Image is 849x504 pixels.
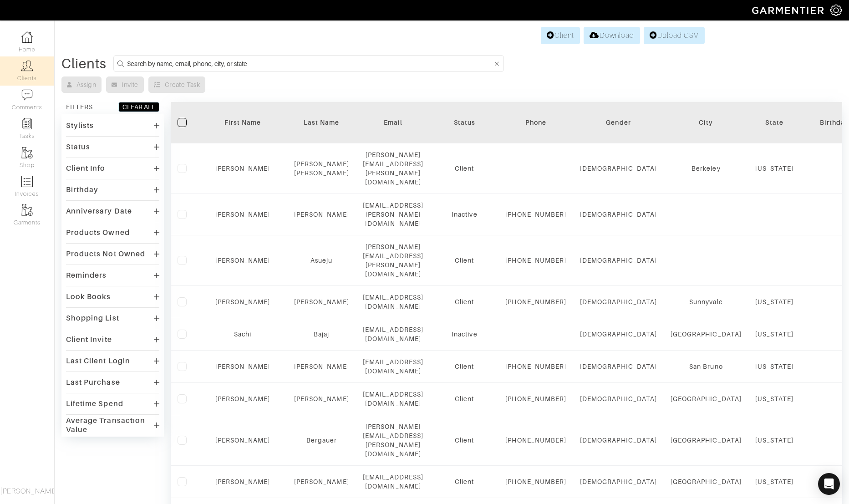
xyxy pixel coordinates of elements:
a: [PERSON_NAME] [PERSON_NAME] [294,160,349,177]
div: City [671,118,742,127]
div: [EMAIL_ADDRESS][DOMAIN_NAME] [363,293,424,311]
div: Client [437,394,492,403]
div: Client [437,256,492,265]
div: Products Not Owned [66,249,145,259]
div: San Bruno [671,362,742,371]
a: Bergauer [306,437,337,444]
div: [DEMOGRAPHIC_DATA] [580,297,657,306]
th: Toggle SortBy [573,102,664,143]
div: [GEOGRAPHIC_DATA] [671,436,742,445]
div: [DEMOGRAPHIC_DATA] [580,394,657,403]
div: Anniversary Date [66,207,132,216]
div: [DEMOGRAPHIC_DATA] [580,210,657,219]
a: Bajaj [314,331,329,338]
img: garments-icon-b7da505a4dc4fd61783c78ac3ca0ef83fa9d6f193b1c9dc38574b1d14d53ca28.png [21,204,33,216]
img: gear-icon-white-bd11855cb880d31180b6d7d6211b90ccbf57a29d726f0c71d8c61bd08dd39cc2.png [830,5,842,16]
div: Client [437,436,492,445]
div: Open Intercom Messenger [818,473,840,495]
a: [PERSON_NAME] [294,211,349,218]
div: Status [66,143,90,152]
div: Shopping List [66,314,119,323]
div: Client [437,362,492,371]
div: [PHONE_NUMBER] [505,394,566,403]
a: [PERSON_NAME] [294,363,349,370]
div: First Name [205,118,280,127]
div: Inactive [437,330,492,339]
div: [PHONE_NUMBER] [505,362,566,371]
a: [PERSON_NAME] [215,211,270,218]
div: [DEMOGRAPHIC_DATA] [580,362,657,371]
div: Average Transaction Value [66,416,154,434]
div: [PHONE_NUMBER] [505,297,566,306]
div: Products Owned [66,228,130,237]
a: [PERSON_NAME] [215,395,270,402]
div: [US_STATE] [755,164,794,173]
div: [DEMOGRAPHIC_DATA] [580,477,657,486]
div: [EMAIL_ADDRESS][DOMAIN_NAME] [363,390,424,408]
div: [US_STATE] [755,394,794,403]
div: [US_STATE] [755,477,794,486]
div: [DEMOGRAPHIC_DATA] [580,256,657,265]
div: Client [437,477,492,486]
div: Gender [580,118,657,127]
img: dashboard-icon-dbcd8f5a0b271acd01030246c82b418ddd0df26cd7fceb0bd07c9910d44c42f6.png [21,31,33,43]
div: Client [437,297,492,306]
div: [US_STATE] [755,362,794,371]
div: Phone [505,118,566,127]
div: [US_STATE] [755,297,794,306]
div: [EMAIL_ADDRESS][DOMAIN_NAME] [363,357,424,376]
th: Toggle SortBy [198,102,287,143]
th: Toggle SortBy [287,102,356,143]
a: Download [584,27,640,44]
div: Client Invite [66,335,112,344]
a: [PERSON_NAME] [294,395,349,402]
div: Clients [61,59,107,68]
a: Asueju [310,257,332,264]
a: [PERSON_NAME] [215,478,270,485]
div: Birthday [66,185,98,194]
div: [DEMOGRAPHIC_DATA] [580,164,657,173]
a: Sachi [234,331,251,338]
div: State [755,118,794,127]
div: Lifetime Spend [66,399,123,408]
div: [US_STATE] [755,330,794,339]
div: [US_STATE] [755,436,794,445]
a: [PERSON_NAME] [215,363,270,370]
div: Berkeley [671,164,742,173]
a: [PERSON_NAME] [215,165,270,172]
div: Client Info [66,164,106,173]
div: [GEOGRAPHIC_DATA] [671,394,742,403]
div: [EMAIL_ADDRESS][DOMAIN_NAME] [363,473,424,491]
div: [PERSON_NAME][EMAIL_ADDRESS][PERSON_NAME][DOMAIN_NAME] [363,150,424,187]
div: Sunnyvale [671,297,742,306]
div: Inactive [437,210,492,219]
a: [PERSON_NAME] [215,437,270,444]
a: Client [541,27,580,44]
img: comment-icon-a0a6a9ef722e966f86d9cbdc48e553b5cf19dbc54f86b18d962a5391bc8f6eb6.png [21,89,33,101]
div: FILTERS [66,102,93,112]
div: [EMAIL_ADDRESS][DOMAIN_NAME] [363,325,424,343]
div: CLEAR ALL [122,102,155,112]
input: Search by name, email, phone, city, or state [127,58,493,69]
a: [PERSON_NAME] [215,257,270,264]
a: [PERSON_NAME] [294,298,349,305]
img: garmentier-logo-header-white-b43fb05a5012e4ada735d5af1a66efaba907eab6374d6393d1fbf88cb4ef424d.png [747,2,830,18]
div: [GEOGRAPHIC_DATA] [671,330,742,339]
div: [PERSON_NAME][EMAIL_ADDRESS][PERSON_NAME][DOMAIN_NAME] [363,242,424,279]
img: clients-icon-6bae9207a08558b7cb47a8932f037763ab4055f8c8b6bfacd5dc20c3e0201464.png [21,60,33,71]
div: Look Books [66,292,111,301]
button: CLEAR ALL [118,102,159,112]
div: [DEMOGRAPHIC_DATA] [580,436,657,445]
img: garments-icon-b7da505a4dc4fd61783c78ac3ca0ef83fa9d6f193b1c9dc38574b1d14d53ca28.png [21,147,33,158]
img: orders-icon-0abe47150d42831381b5fb84f609e132dff9fe21cb692f30cb5eec754e2cba89.png [21,176,33,187]
a: Upload CSV [644,27,705,44]
div: Stylists [66,121,94,130]
th: Toggle SortBy [430,102,498,143]
div: [EMAIL_ADDRESS][PERSON_NAME][DOMAIN_NAME] [363,201,424,228]
div: [GEOGRAPHIC_DATA] [671,477,742,486]
div: Last Purchase [66,378,120,387]
a: [PERSON_NAME] [294,478,349,485]
div: [PHONE_NUMBER] [505,256,566,265]
a: [PERSON_NAME] [215,298,270,305]
div: [PHONE_NUMBER] [505,477,566,486]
